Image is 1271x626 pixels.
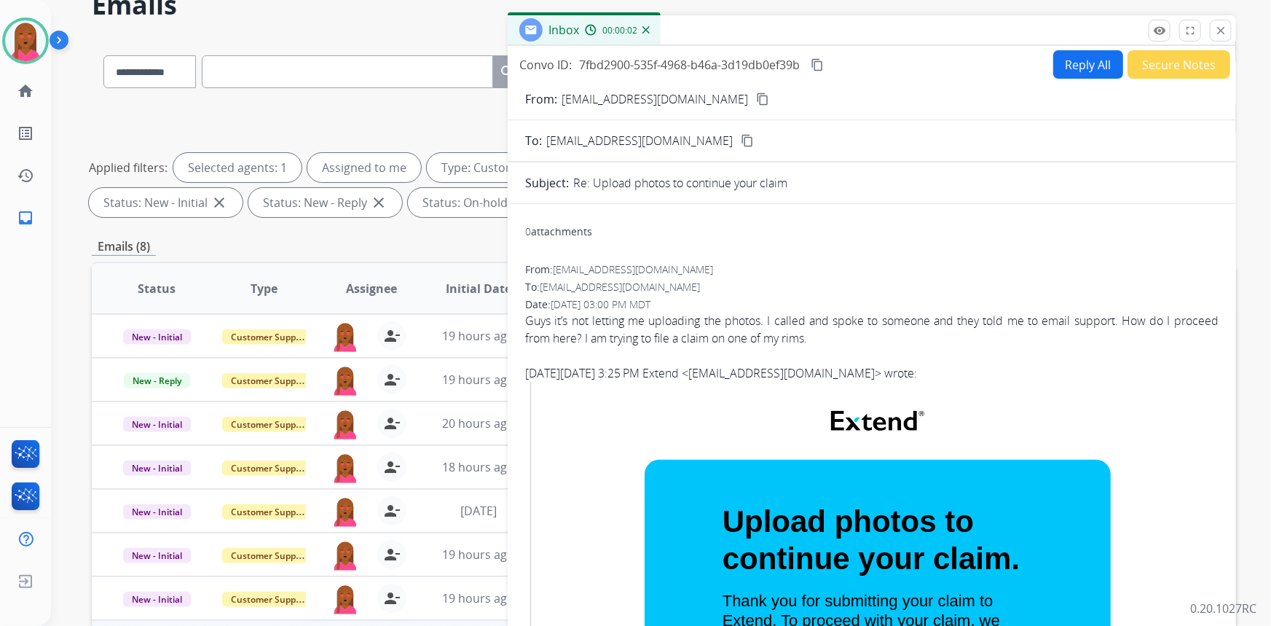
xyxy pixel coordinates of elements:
[383,502,401,520] mat-icon: person_remove
[525,224,531,238] span: 0
[383,546,401,563] mat-icon: person_remove
[546,132,733,149] span: [EMAIL_ADDRESS][DOMAIN_NAME]
[579,57,800,73] span: 7fbd2900-535f-4968-b46a-3d19db0ef39b
[442,590,514,606] span: 19 hours ago
[383,590,401,607] mat-icon: person_remove
[210,194,228,211] mat-icon: close
[222,548,317,563] span: Customer Support
[370,194,387,211] mat-icon: close
[17,167,34,184] mat-icon: history
[222,417,317,432] span: Customer Support
[519,56,572,74] p: Convo ID:
[222,592,317,607] span: Customer Support
[688,365,875,381] a: [EMAIL_ADDRESS][DOMAIN_NAME]
[442,372,514,388] span: 19 hours ago
[346,280,397,297] span: Assignee
[1214,24,1227,37] mat-icon: close
[307,153,421,182] div: Assigned to me
[123,461,191,476] span: New - Initial
[222,373,317,388] span: Customer Support
[383,415,401,432] mat-icon: person_remove
[551,297,650,311] span: [DATE] 03:00 PM MDT
[331,540,360,571] img: agent-avatar
[562,90,748,108] p: [EMAIL_ADDRESS][DOMAIN_NAME]
[251,280,278,297] span: Type
[525,364,1219,382] div: [DATE][DATE] 3:25 PM Extend < > wrote:
[540,280,700,294] span: [EMAIL_ADDRESS][DOMAIN_NAME]
[1053,50,1123,79] button: Reply All
[525,90,557,108] p: From:
[1184,24,1197,37] mat-icon: fullscreen
[811,58,824,71] mat-icon: content_copy
[525,312,1219,347] div: Guys it’s not letting me uploading the photos. I called and spoke to someone and they told me to ...
[442,328,514,344] span: 19 hours ago
[222,461,317,476] span: Customer Support
[331,321,360,352] img: agent-avatar
[442,459,514,475] span: 18 hours ago
[499,63,516,81] mat-icon: search
[123,329,191,345] span: New - Initial
[331,584,360,614] img: agent-avatar
[17,82,34,100] mat-icon: home
[1153,24,1166,37] mat-icon: remove_red_eye
[222,504,317,520] span: Customer Support
[331,453,360,483] img: agent-avatar
[89,188,243,217] div: Status: New - Initial
[525,262,1219,277] div: From:
[525,297,1219,312] div: Date:
[331,409,360,439] img: agent-avatar
[89,159,168,176] p: Applied filters:
[331,365,360,396] img: agent-avatar
[548,22,579,38] span: Inbox
[5,20,46,61] img: avatar
[173,153,302,182] div: Selected agents: 1
[248,188,402,217] div: Status: New - Reply
[138,280,176,297] span: Status
[525,174,569,192] p: Subject:
[408,188,597,217] div: Status: On-hold – Internal
[525,132,542,149] p: To:
[442,415,514,431] span: 20 hours ago
[741,134,754,147] mat-icon: content_copy
[123,504,191,520] span: New - Initial
[831,411,924,431] img: Extend Logo
[17,209,34,227] mat-icon: inbox
[446,280,511,297] span: Initial Date
[1190,600,1256,617] p: 0.20.1027RC
[124,373,190,388] span: New - Reply
[427,153,611,182] div: Type: Customer Support
[331,496,360,527] img: agent-avatar
[756,93,769,106] mat-icon: content_copy
[723,504,1020,575] span: Upload photos to continue your claim.
[525,280,1219,294] div: To:
[553,262,713,276] span: [EMAIL_ADDRESS][DOMAIN_NAME]
[602,25,637,36] span: 00:00:02
[222,329,317,345] span: Customer Support
[573,174,787,192] p: Re: Upload photos to continue your claim
[17,125,34,142] mat-icon: list_alt
[525,224,592,239] div: attachments
[92,238,156,256] p: Emails (8)
[1128,50,1230,79] button: Secure Notes
[442,547,514,563] span: 19 hours ago
[383,327,401,345] mat-icon: person_remove
[383,371,401,388] mat-icon: person_remove
[460,503,497,519] span: [DATE]
[123,592,191,607] span: New - Initial
[123,417,191,432] span: New - Initial
[383,458,401,476] mat-icon: person_remove
[123,548,191,563] span: New - Initial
